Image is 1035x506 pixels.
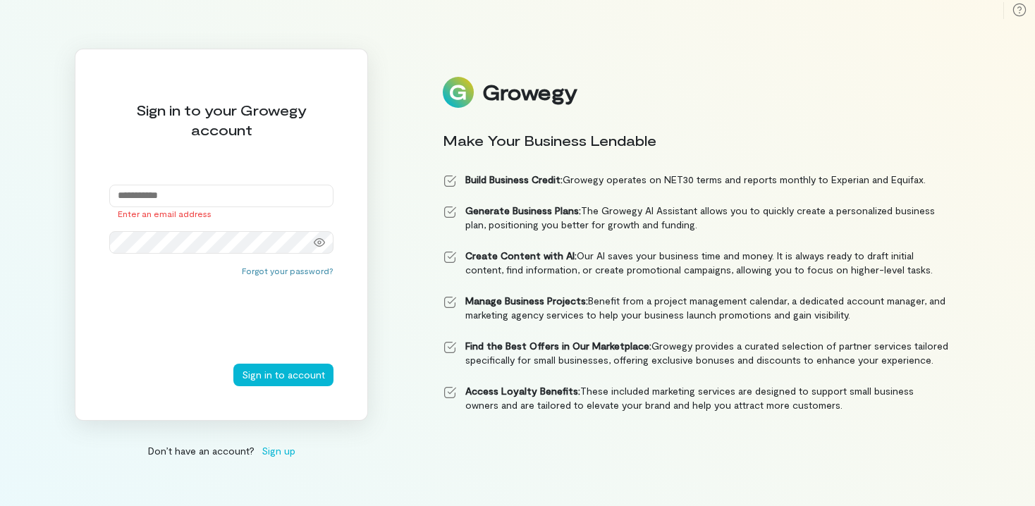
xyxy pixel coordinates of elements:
[109,207,333,220] div: Enter an email address
[465,173,563,185] strong: Build Business Credit:
[465,340,651,352] strong: Find the Best Offers in Our Marketplace:
[443,173,949,187] li: Growegy operates on NET30 terms and reports monthly to Experian and Equifax.
[465,204,581,216] strong: Generate Business Plans:
[233,364,333,386] button: Sign in to account
[482,80,577,104] div: Growegy
[465,249,577,261] strong: Create Content with AI:
[443,204,949,232] li: The Growegy AI Assistant allows you to quickly create a personalized business plan, positioning y...
[443,384,949,412] li: These included marketing services are designed to support small business owners and are tailored ...
[109,100,333,140] div: Sign in to your Growegy account
[465,295,588,307] strong: Manage Business Projects:
[443,249,949,277] li: Our AI saves your business time and money. It is always ready to draft initial content, find info...
[443,77,474,108] img: Logo
[465,385,580,397] strong: Access Loyalty Benefits:
[443,130,949,150] div: Make Your Business Lendable
[242,265,333,276] button: Forgot your password?
[443,339,949,367] li: Growegy provides a curated selection of partner services tailored specifically for small business...
[75,443,368,458] div: Don’t have an account?
[262,443,295,458] span: Sign up
[443,294,949,322] li: Benefit from a project management calendar, a dedicated account manager, and marketing agency ser...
